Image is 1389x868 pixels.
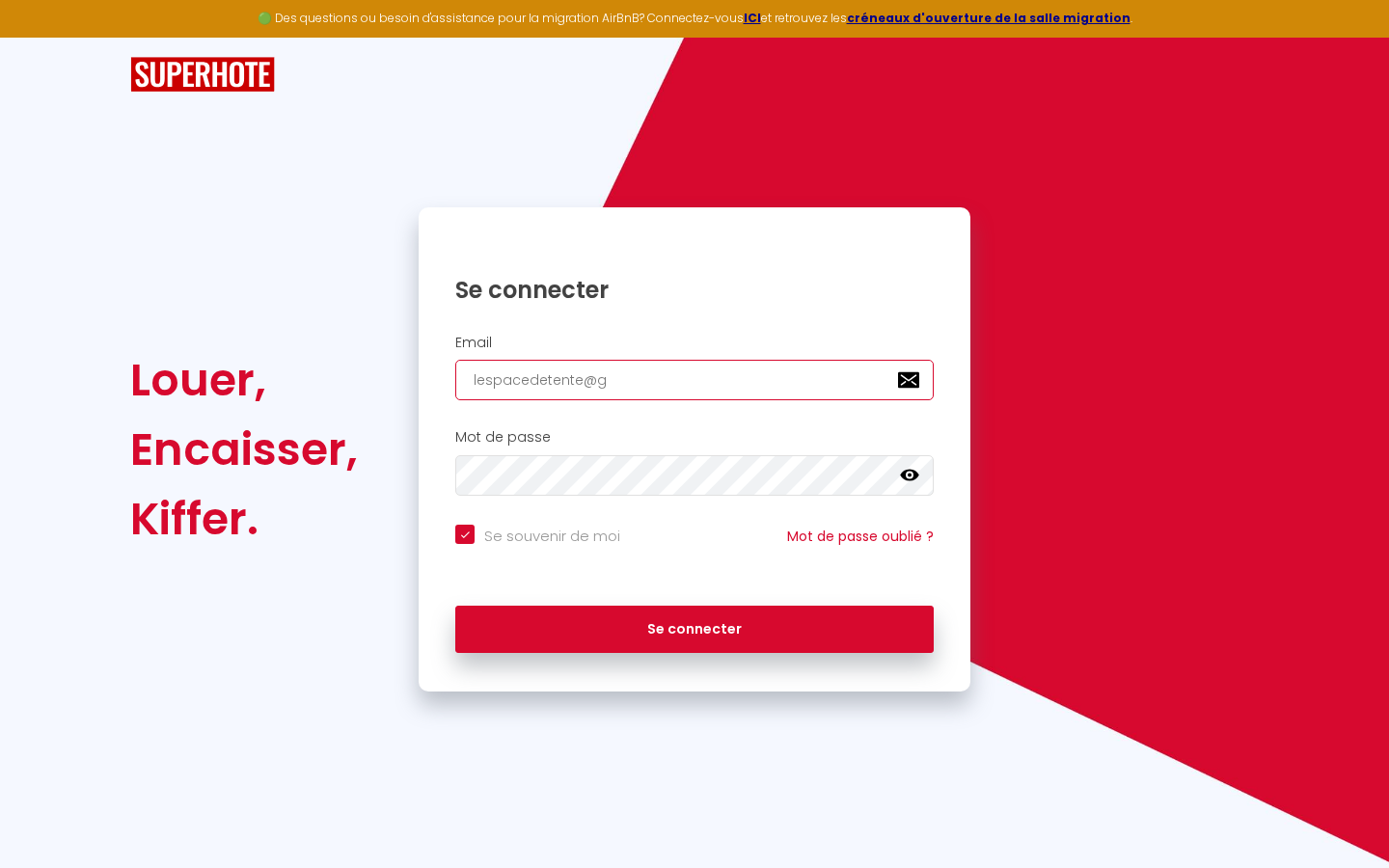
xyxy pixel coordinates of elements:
[15,8,73,66] button: Ouvrir le widget de chat LiveChat
[130,484,358,554] div: Kiffer.
[455,360,934,400] input: Ton Email
[455,606,934,654] button: Se connecter
[130,57,275,93] img: SuperHote logo
[744,10,761,26] a: ICI
[130,415,358,484] div: Encaisser,
[787,527,934,546] a: Mot de passe oublié ?
[455,335,934,351] h2: Email
[455,275,934,305] h1: Se connecter
[847,10,1130,26] a: créneaux d'ouverture de la salle migration
[130,345,358,415] div: Louer,
[455,429,934,446] h2: Mot de passe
